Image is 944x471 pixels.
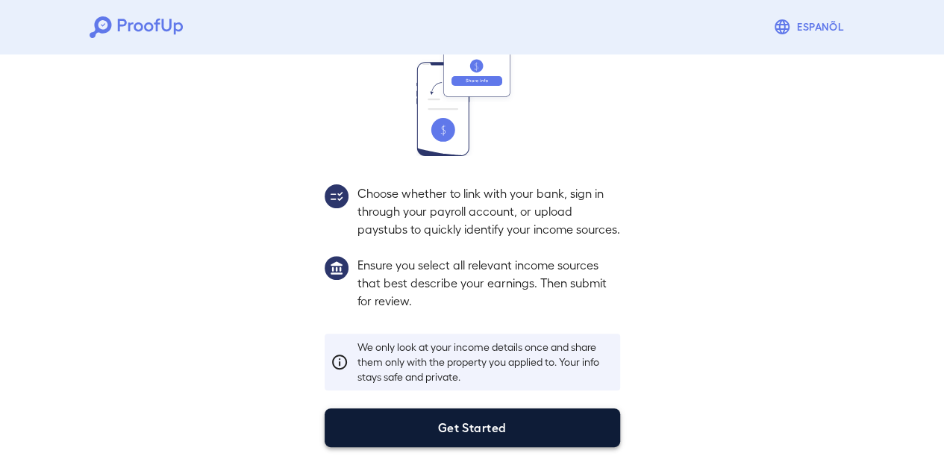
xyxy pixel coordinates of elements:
[325,184,348,208] img: group2.svg
[325,408,620,447] button: Get Started
[357,340,614,384] p: We only look at your income details once and share them only with the property you applied to. Yo...
[325,256,348,280] img: group1.svg
[416,49,528,156] img: transfer_money.svg
[767,12,854,42] button: Espanõl
[357,184,620,238] p: Choose whether to link with your bank, sign in through your payroll account, or upload paystubs t...
[357,256,620,310] p: Ensure you select all relevant income sources that best describe your earnings. Then submit for r...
